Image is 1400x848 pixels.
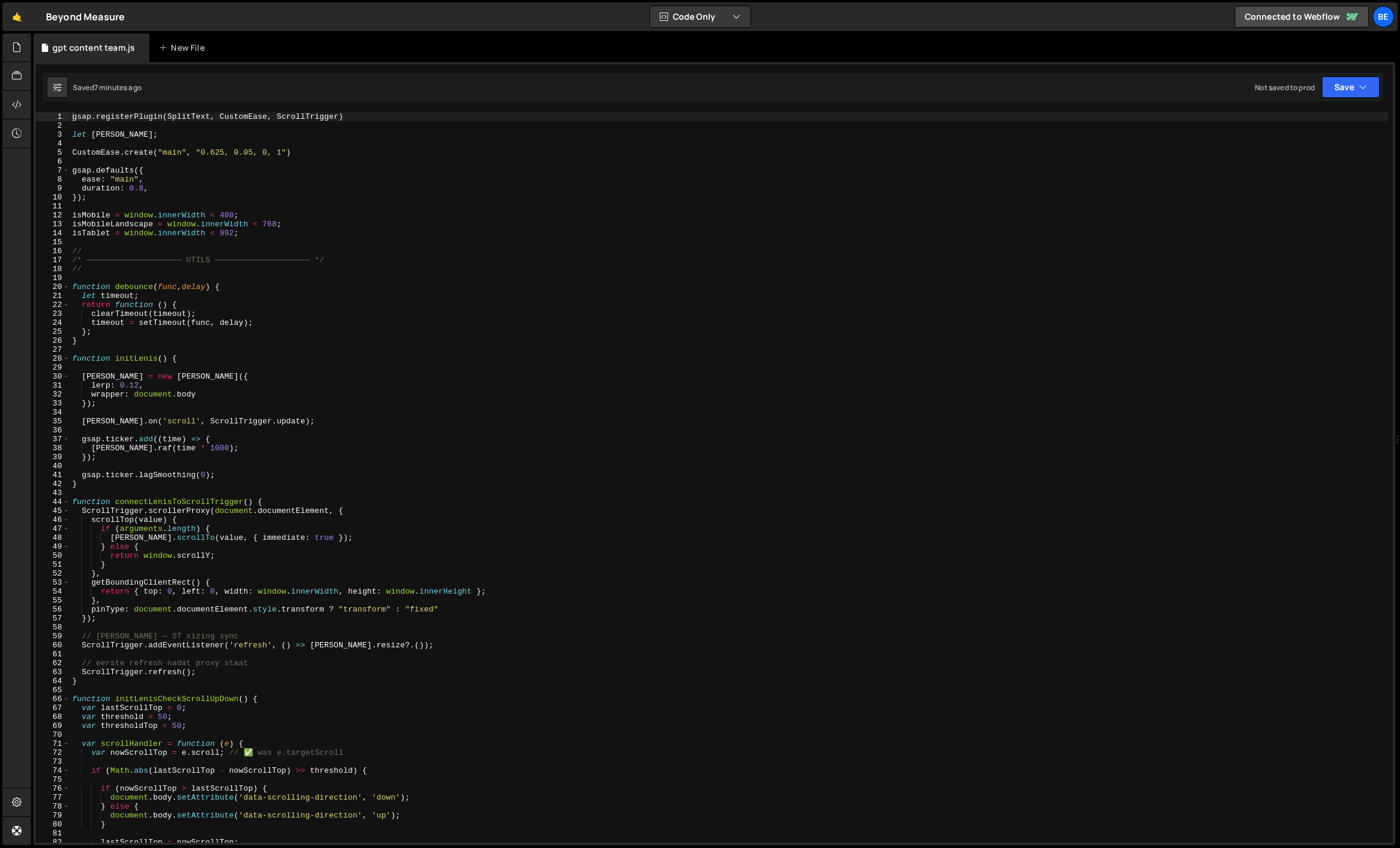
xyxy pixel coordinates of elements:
[36,748,70,757] div: 72
[36,686,70,695] div: 65
[36,480,70,488] div: 42
[36,632,70,641] div: 59
[36,623,70,632] div: 58
[36,659,70,668] div: 62
[2,2,32,31] a: 🤙
[36,291,70,300] div: 21
[36,399,70,408] div: 33
[36,533,70,542] div: 48
[36,309,70,318] div: 23
[36,202,70,211] div: 11
[36,712,70,721] div: 68
[36,363,70,372] div: 29
[36,596,70,605] div: 55
[36,560,70,569] div: 51
[36,569,70,578] div: 52
[36,542,70,551] div: 49
[36,327,70,336] div: 25
[36,121,70,130] div: 2
[36,462,70,471] div: 40
[36,175,70,184] div: 8
[36,390,70,399] div: 32
[36,587,70,596] div: 54
[73,82,141,93] div: Saved
[36,444,70,453] div: 38
[36,695,70,703] div: 66
[36,220,70,229] div: 13
[36,497,70,506] div: 44
[36,775,70,784] div: 75
[1235,6,1369,27] a: Connected to Webflow
[1322,76,1380,98] button: Save
[36,515,70,524] div: 46
[36,354,70,363] div: 28
[650,6,750,27] button: Code Only
[36,721,70,730] div: 69
[36,668,70,677] div: 63
[36,551,70,560] div: 50
[36,256,70,265] div: 17
[36,318,70,327] div: 24
[36,184,70,193] div: 9
[36,372,70,381] div: 30
[36,336,70,345] div: 26
[36,426,70,435] div: 36
[36,650,70,659] div: 61
[36,148,70,157] div: 5
[53,42,135,54] div: gpt content team.js
[36,265,70,274] div: 18
[1373,6,1394,27] a: Be
[36,614,70,623] div: 57
[36,703,70,712] div: 67
[159,42,209,54] div: New File
[36,802,70,811] div: 78
[36,112,70,121] div: 1
[36,417,70,426] div: 35
[36,488,70,497] div: 43
[36,166,70,175] div: 7
[36,130,70,139] div: 3
[36,211,70,220] div: 12
[36,282,70,291] div: 20
[36,435,70,444] div: 37
[36,506,70,515] div: 45
[36,247,70,256] div: 16
[36,829,70,838] div: 81
[36,757,70,766] div: 73
[36,524,70,533] div: 47
[36,838,70,847] div: 82
[36,784,70,793] div: 76
[36,730,70,739] div: 70
[1255,82,1315,93] div: Not saved to prod
[36,139,70,148] div: 4
[36,820,70,829] div: 80
[46,10,125,24] div: Beyond Measure
[36,739,70,748] div: 71
[36,766,70,775] div: 74
[36,453,70,462] div: 39
[36,300,70,309] div: 22
[36,345,70,354] div: 27
[36,641,70,650] div: 60
[36,811,70,820] div: 79
[36,408,70,417] div: 34
[36,381,70,390] div: 31
[36,157,70,166] div: 6
[36,677,70,686] div: 64
[94,82,141,93] div: 7 minutes ago
[36,605,70,614] div: 56
[36,578,70,587] div: 53
[36,238,70,247] div: 15
[36,274,70,282] div: 19
[36,229,70,238] div: 14
[36,793,70,802] div: 77
[36,193,70,202] div: 10
[36,471,70,480] div: 41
